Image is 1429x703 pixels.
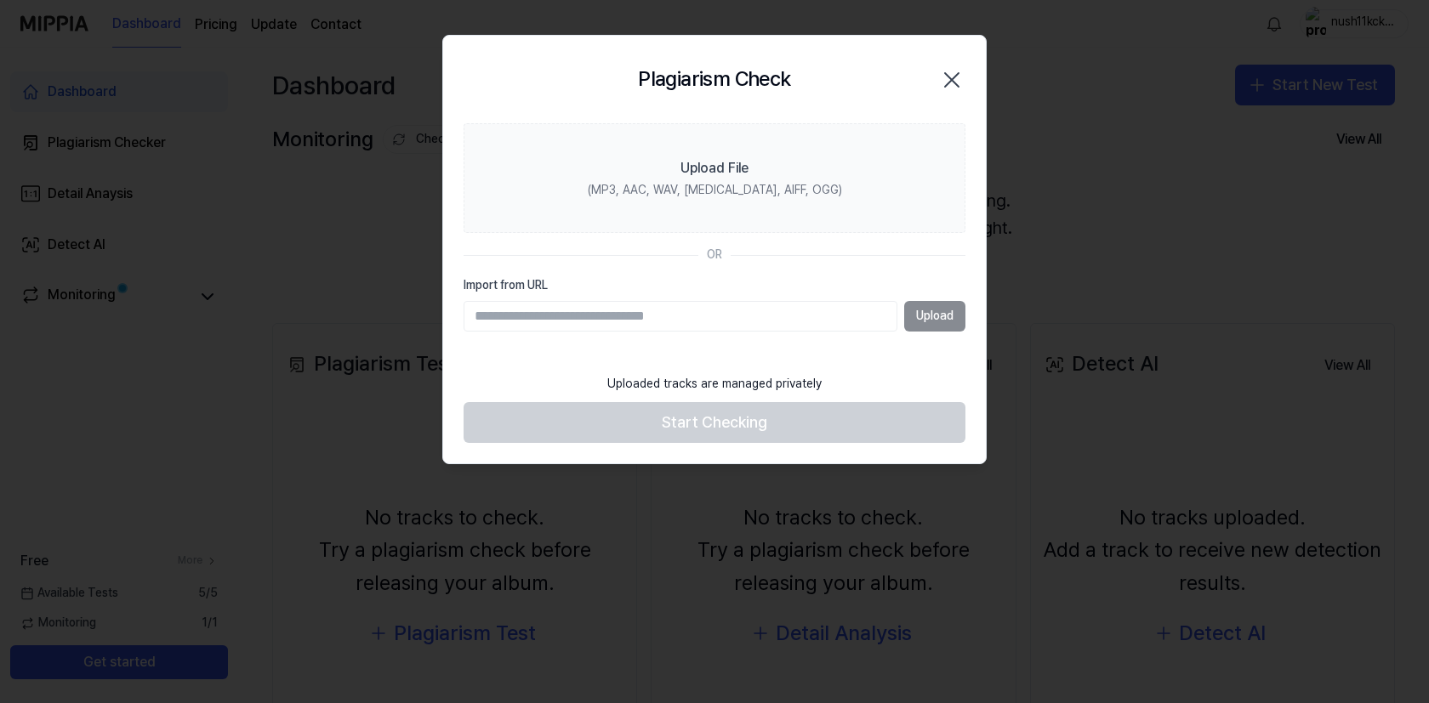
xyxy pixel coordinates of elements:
div: Uploaded tracks are managed privately [597,366,832,403]
h2: Plagiarism Check [638,63,790,95]
div: (MP3, AAC, WAV, [MEDICAL_DATA], AIFF, OGG) [588,182,842,199]
div: OR [707,247,722,264]
div: Upload File [680,158,749,179]
label: Import from URL [464,277,965,294]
